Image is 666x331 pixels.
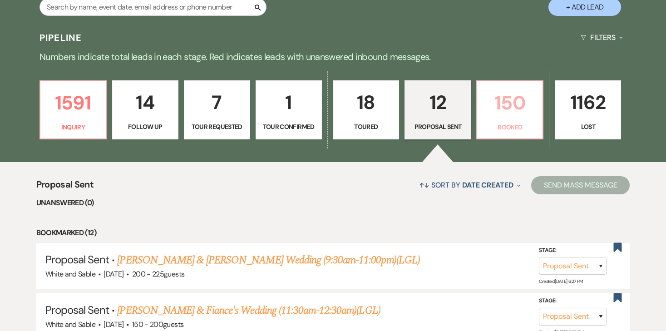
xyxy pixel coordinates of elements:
span: ↑↓ [419,180,430,190]
p: Booked [483,122,537,132]
p: Tour Requested [190,122,244,132]
a: 12Proposal Sent [405,80,471,139]
p: Tour Confirmed [261,122,316,132]
a: 150Booked [476,80,543,139]
p: Proposal Sent [410,122,465,132]
p: Toured [339,122,394,132]
li: Unanswered (0) [36,197,630,209]
li: Bookmarked (12) [36,227,630,239]
p: 1591 [46,88,100,118]
p: 14 [118,87,173,118]
button: Send Mass Message [531,176,630,194]
button: Filters [577,25,627,49]
span: Proposal Sent [36,178,94,197]
span: White and Sable [45,269,95,279]
p: Numbers indicate total leads in each stage. Red indicates leads with unanswered inbound messages. [6,49,660,64]
span: 150 - 200 guests [132,320,183,329]
span: Proposal Sent [45,252,109,267]
span: Proposal Sent [45,303,109,317]
a: 1Tour Confirmed [256,80,322,139]
span: Date Created [462,180,513,190]
label: Stage: [539,296,607,306]
p: 150 [483,88,537,118]
a: 14Follow Up [112,80,178,139]
a: 18Toured [333,80,400,139]
button: Sort By Date Created [415,173,524,197]
a: 1591Inquiry [39,80,107,139]
p: 1162 [561,87,615,118]
p: Inquiry [46,122,100,132]
a: 7Tour Requested [184,80,250,139]
a: [PERSON_NAME] & [PERSON_NAME] Wedding (9:30am-11:00pm)(LGL) [117,252,419,268]
p: 7 [190,87,244,118]
a: [PERSON_NAME] & Fiance's Wedding (11:30am-12:30am)(LGL) [117,302,380,319]
h3: Pipeline [39,31,82,44]
span: 200 - 225 guests [132,269,184,279]
p: 1 [261,87,316,118]
p: Lost [561,122,615,132]
span: Created: [DATE] 6:27 PM [539,278,582,284]
p: 18 [339,87,394,118]
span: White and Sable [45,320,95,329]
a: 1162Lost [555,80,621,139]
span: [DATE] [104,269,123,279]
span: [DATE] [104,320,123,329]
p: 12 [410,87,465,118]
label: Stage: [539,246,607,256]
p: Follow Up [118,122,173,132]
